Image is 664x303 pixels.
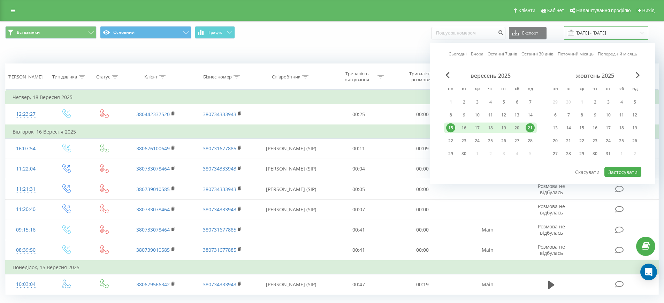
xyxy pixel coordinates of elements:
input: Пошук за номером [432,27,505,39]
abbr: п’ятниця [498,84,509,94]
div: 27 [512,136,521,145]
button: Графік [195,26,235,39]
div: вт 2 вер 2025 р. [457,97,471,107]
a: 380731677885 [203,226,236,233]
div: 1 [577,98,586,107]
span: Налаштування профілю [576,8,631,13]
div: 27 [551,149,560,158]
div: ср 17 вер 2025 р. [471,123,484,133]
div: ср 3 вер 2025 р. [471,97,484,107]
div: пн 13 жовт 2025 р. [549,123,562,133]
div: 9 [459,111,468,120]
div: 21 [526,123,535,132]
a: 380733078464 [136,226,170,233]
div: чт 9 жовт 2025 р. [588,110,602,120]
div: сб 6 вер 2025 р. [510,97,524,107]
div: Статус [96,74,110,80]
div: Тривалість розмови [402,71,440,83]
div: сб 18 жовт 2025 р. [615,123,628,133]
div: Клієнт [144,74,158,80]
td: 00:04 [327,159,391,179]
div: 24 [604,136,613,145]
div: нд 5 жовт 2025 р. [628,97,641,107]
div: 5 [630,98,639,107]
div: 8 [577,111,586,120]
div: чт 18 вер 2025 р. [484,123,497,133]
div: 20 [512,123,521,132]
div: 10:03:04 [13,278,39,291]
span: Розмова не відбулась [538,223,565,236]
span: Розмова не відбулась [538,203,565,216]
div: 4 [486,98,495,107]
td: 00:00 [391,159,455,179]
a: 380733078464 [136,165,170,172]
abbr: четвер [485,84,496,94]
td: Вівторок, 16 Вересня 2025 [6,125,659,139]
button: Скасувати [571,167,603,177]
div: 17 [604,123,613,132]
div: вт 21 жовт 2025 р. [562,136,575,146]
div: Тип дзвінка [52,74,77,80]
div: пн 6 жовт 2025 р. [549,110,562,120]
div: чт 25 вер 2025 р. [484,136,497,146]
td: [PERSON_NAME] (SIP) [255,179,327,199]
div: вт 28 жовт 2025 р. [562,149,575,159]
div: 10 [473,111,482,120]
div: чт 11 вер 2025 р. [484,110,497,120]
div: пт 10 жовт 2025 р. [602,110,615,120]
div: 23 [459,136,468,145]
button: Експорт [509,27,547,39]
div: жовтень 2025 [549,72,641,79]
div: 16:07:54 [13,142,39,156]
div: 11 [617,111,626,120]
div: ср 10 вер 2025 р. [471,110,484,120]
div: 25 [486,136,495,145]
div: пн 15 вер 2025 р. [444,123,457,133]
span: Вихід [642,8,655,13]
span: Клієнти [518,8,535,13]
div: ср 15 жовт 2025 р. [575,123,588,133]
td: 00:00 [391,199,455,220]
td: [PERSON_NAME] (SIP) [255,199,327,220]
div: Співробітник [272,74,300,80]
div: нд 21 вер 2025 р. [524,123,537,133]
div: сб 27 вер 2025 р. [510,136,524,146]
td: 00:07 [327,199,391,220]
div: 23 [590,136,600,145]
div: 26 [499,136,508,145]
td: [PERSON_NAME] (SIP) [255,159,327,179]
div: вт 9 вер 2025 р. [457,110,471,120]
div: 31 [604,149,613,158]
button: Всі дзвінки [5,26,97,39]
td: 00:25 [327,104,391,125]
div: нд 26 жовт 2025 р. [628,136,641,146]
div: 19 [630,123,639,132]
div: пн 8 вер 2025 р. [444,110,457,120]
td: Main [454,240,520,260]
div: 6 [551,111,560,120]
div: вт 30 вер 2025 р. [457,149,471,159]
td: 00:00 [391,104,455,125]
div: пн 22 вер 2025 р. [444,136,457,146]
div: 2 [590,98,600,107]
div: 25 [617,136,626,145]
a: 380733078464 [136,206,170,213]
td: Понеділок, 15 Вересня 2025 [6,260,659,274]
div: 14 [526,111,535,120]
td: 00:19 [391,274,455,295]
div: сб 4 жовт 2025 р. [615,97,628,107]
a: Вчора [471,51,483,57]
div: ср 29 жовт 2025 р. [575,149,588,159]
a: 380734333943 [203,165,236,172]
div: Бізнес номер [203,74,232,80]
div: чт 30 жовт 2025 р. [588,149,602,159]
div: пт 31 жовт 2025 р. [602,149,615,159]
a: Поточний місяць [558,51,594,57]
div: 21 [564,136,573,145]
div: ср 22 жовт 2025 р. [575,136,588,146]
div: 08:39:50 [13,243,39,257]
div: 28 [564,149,573,158]
div: вт 14 жовт 2025 р. [562,123,575,133]
td: 00:47 [327,274,391,295]
td: Main [454,274,520,295]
